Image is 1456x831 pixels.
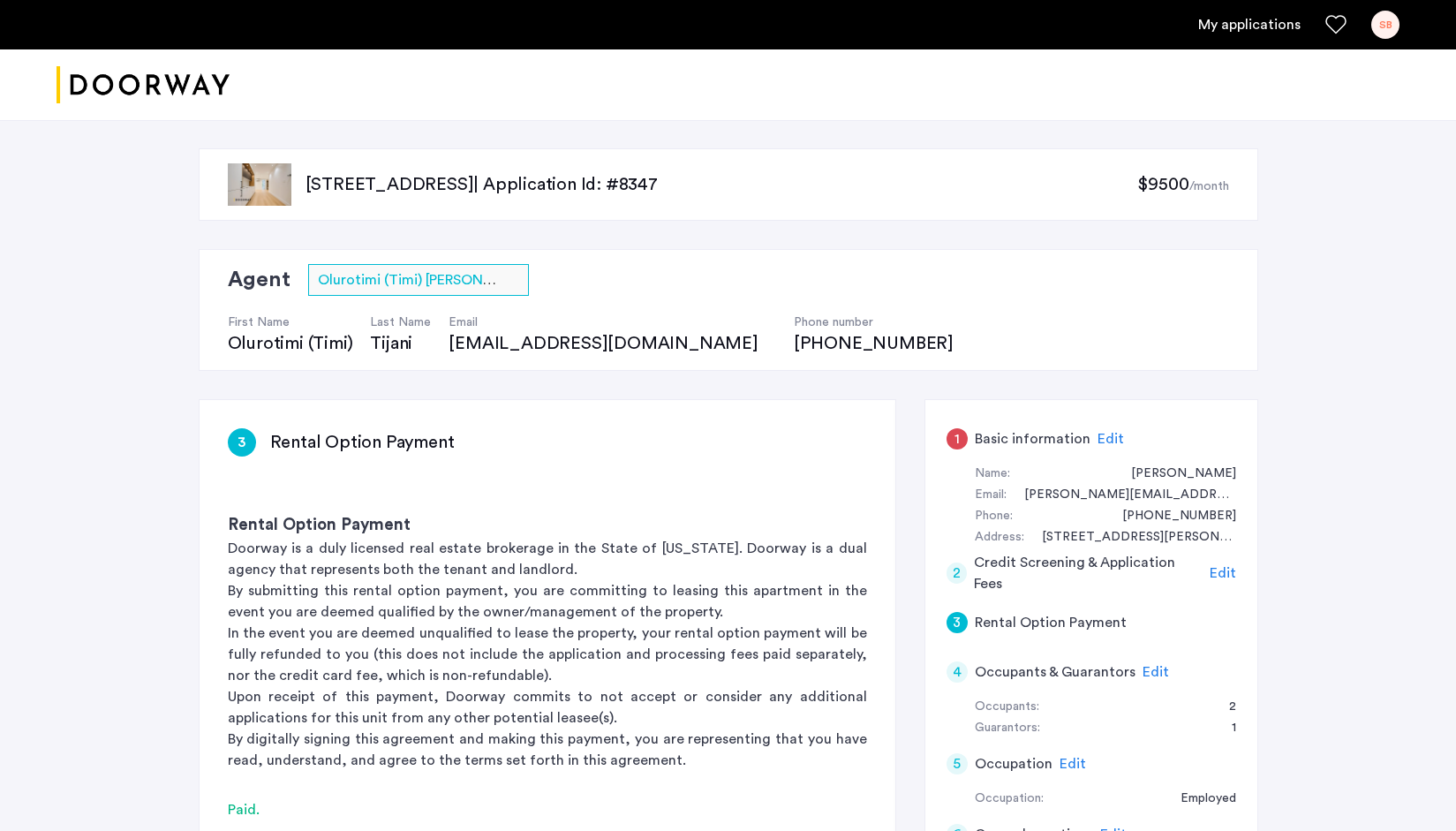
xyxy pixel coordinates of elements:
[1214,718,1236,739] div: 1
[1198,14,1301,35] a: My application
[1189,180,1229,193] sub: /month
[975,485,1007,506] div: Email:
[228,729,867,771] p: By digitally signing this agreement and making this payment, you are representing that you have r...
[228,428,256,457] div: 3
[1210,566,1236,580] span: Edit
[974,552,1203,594] h5: Credit Screening & Application Fees
[947,612,968,633] div: 3
[228,314,353,331] h4: First Name
[975,428,1090,449] h5: Basic information
[370,331,431,356] div: Tijani
[228,331,353,356] div: Olurotimi (Timi)
[947,563,968,584] div: 2
[370,314,431,331] h4: Last Name
[228,623,867,686] p: In the event you are deemed unqualified to lease the property, your rental option payment will be...
[1143,665,1169,679] span: Edit
[975,718,1040,739] div: Guarantors:
[1371,11,1399,39] div: SB
[1098,432,1124,446] span: Edit
[975,789,1044,810] div: Occupation:
[1113,464,1236,485] div: Susan Bonnet
[449,331,775,356] div: [EMAIL_ADDRESS][DOMAIN_NAME]
[975,527,1024,548] div: Address:
[947,428,968,449] div: 1
[306,172,1138,197] p: [STREET_ADDRESS] | Application Id: #8347
[947,661,968,683] div: 4
[1007,485,1236,506] div: bob.susan.bonnet@gmail.com
[57,52,230,118] a: Cazamio logo
[1211,697,1236,718] div: 2
[794,331,954,356] div: [PHONE_NUMBER]
[794,314,954,331] h4: Phone number
[228,580,867,623] p: By submitting this rental option payment, you are committing to leasing this apartment in the eve...
[228,686,867,729] p: Upon receipt of this payment, Doorway commits to not accept or consider any additional applicatio...
[975,753,1052,774] h5: Occupation
[228,264,290,296] h2: Agent
[975,697,1039,718] div: Occupants:
[228,163,291,206] img: apartment
[1060,757,1086,771] span: Edit
[1325,14,1347,35] a: Favorites
[975,506,1013,527] div: Phone:
[449,314,775,331] h4: Email
[270,430,455,455] h3: Rental Option Payment
[1105,506,1236,527] div: +16096366948
[1137,176,1188,193] span: $9500
[228,799,867,820] div: Paid.
[1163,789,1236,810] div: Employed
[947,753,968,774] div: 5
[975,464,1010,485] div: Name:
[228,538,867,580] p: Doorway is a duly licensed real estate brokerage in the State of [US_STATE]. Doorway is a dual ag...
[1024,527,1236,548] div: 215 W. Mount Vernon Ave.
[57,52,230,118] img: logo
[228,513,867,538] h3: Rental Option Payment
[975,612,1127,633] h5: Rental Option Payment
[1382,760,1438,813] iframe: chat widget
[975,661,1135,683] h5: Occupants & Guarantors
